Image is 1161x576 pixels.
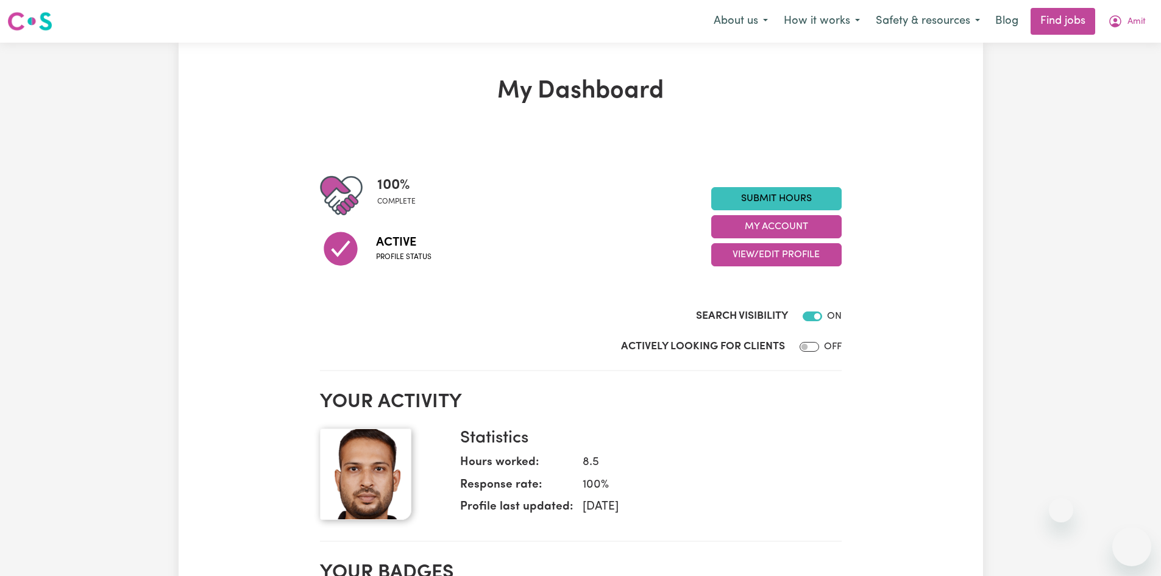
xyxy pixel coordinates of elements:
span: 100 % [377,174,416,196]
a: Blog [988,8,1026,35]
button: How it works [776,9,868,34]
span: Amit [1127,15,1146,29]
h2: Your activity [320,391,842,414]
dd: 8.5 [573,454,832,472]
dd: 100 % [573,477,832,494]
img: Careseekers logo [7,10,52,32]
h1: My Dashboard [320,77,842,106]
iframe: Button to launch messaging window [1112,527,1151,566]
button: Safety & resources [868,9,988,34]
span: ON [827,311,842,321]
dt: Hours worked: [460,454,573,477]
span: OFF [824,342,842,352]
button: About us [706,9,776,34]
span: complete [377,196,416,207]
a: Find jobs [1031,8,1095,35]
button: View/Edit Profile [711,243,842,266]
a: Submit Hours [711,187,842,210]
iframe: Close message [1049,498,1073,522]
span: Active [376,233,431,252]
span: Profile status [376,252,431,263]
button: My Account [1100,9,1154,34]
dd: [DATE] [573,499,832,516]
div: Profile completeness: 100% [377,174,425,217]
dt: Profile last updated: [460,499,573,521]
dt: Response rate: [460,477,573,499]
label: Search Visibility [696,308,788,324]
button: My Account [711,215,842,238]
a: Careseekers logo [7,7,52,35]
label: Actively Looking for Clients [621,339,785,355]
img: Your profile picture [320,428,411,520]
h3: Statistics [460,428,832,449]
